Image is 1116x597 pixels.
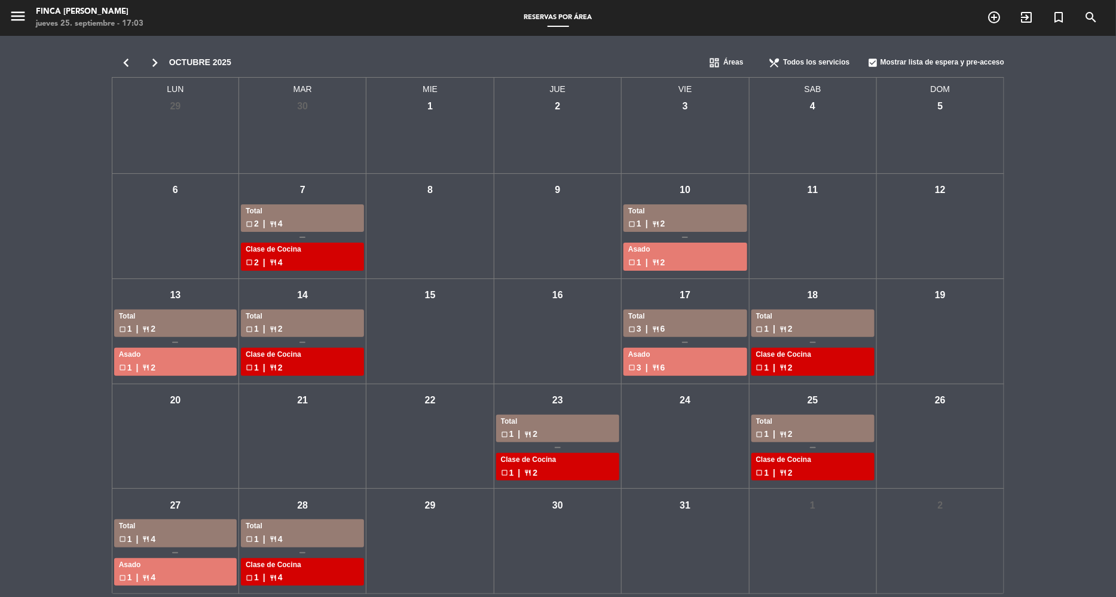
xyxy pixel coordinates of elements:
[165,180,186,201] div: 6
[136,361,139,375] span: |
[119,361,232,375] div: 1 2
[142,574,149,581] span: restaurant
[246,521,359,532] div: Total
[119,326,126,333] span: check_box_outline_blank
[525,469,532,476] span: restaurant
[501,454,614,466] div: Clase de Cocina
[136,322,139,336] span: |
[525,431,532,438] span: restaurant
[756,364,763,371] span: check_box_outline_blank
[802,285,823,306] div: 18
[779,326,787,333] span: restaurant
[628,259,635,266] span: check_box_outline_blank
[263,571,265,584] span: |
[779,431,787,438] span: restaurant
[756,361,870,375] div: 1 2
[292,285,313,306] div: 14
[420,180,441,201] div: 8
[119,532,232,546] div: 1 4
[675,390,696,411] div: 24
[246,571,359,584] div: 1 4
[165,96,186,117] div: 29
[501,427,614,441] div: 1 2
[420,390,441,411] div: 22
[119,535,126,543] span: check_box_outline_blank
[165,390,186,411] div: 20
[119,521,232,532] div: Total
[165,285,186,306] div: 13
[628,221,635,228] span: check_box_outline_blank
[263,532,265,546] span: |
[652,326,659,333] span: restaurant
[136,571,139,584] span: |
[36,18,143,30] div: jueves 25. septiembre - 17:03
[756,326,763,333] span: check_box_outline_blank
[723,57,743,69] span: Áreas
[140,54,169,71] i: chevron_right
[675,285,696,306] div: 17
[675,180,696,201] div: 10
[263,217,265,231] span: |
[802,390,823,411] div: 25
[136,532,139,546] span: |
[246,322,359,336] div: 1 2
[652,364,659,371] span: restaurant
[1019,10,1034,25] i: exit_to_app
[802,180,823,201] div: 11
[646,217,648,231] span: |
[142,364,149,371] span: restaurant
[867,51,1004,75] div: Mostrar lista de espera y pre-acceso
[501,469,508,476] span: check_box_outline_blank
[263,322,265,336] span: |
[756,322,870,336] div: 1 2
[756,427,870,441] div: 1 2
[518,427,521,441] span: |
[783,57,849,69] span: Todos los servicios
[36,6,143,18] div: Finca [PERSON_NAME]
[119,559,232,571] div: Asado
[119,571,232,584] div: 1 4
[246,244,359,256] div: Clase de Cocina
[292,180,313,201] div: 7
[501,466,614,480] div: 1 2
[246,326,253,333] span: check_box_outline_blank
[263,361,265,375] span: |
[246,574,253,581] span: check_box_outline_blank
[270,364,277,371] span: restaurant
[930,495,951,516] div: 2
[246,559,359,571] div: Clase de Cocina
[420,495,441,516] div: 29
[112,78,239,96] span: LUN
[119,574,126,581] span: check_box_outline_blank
[773,322,775,336] span: |
[270,259,277,266] span: restaurant
[628,244,742,256] div: Asado
[494,78,622,96] span: JUE
[628,364,635,371] span: check_box_outline_blank
[119,349,232,361] div: Asado
[773,427,775,441] span: |
[628,361,742,375] div: 3 6
[628,326,635,333] span: check_box_outline_blank
[756,431,763,438] span: check_box_outline_blank
[366,78,494,96] span: MIE
[292,96,313,117] div: 30
[9,7,27,25] i: menu
[547,390,568,411] div: 23
[1051,10,1066,25] i: turned_in_not
[646,256,648,270] span: |
[987,10,1001,25] i: add_circle_outline
[628,256,742,270] div: 1 2
[119,322,232,336] div: 1 2
[142,535,149,543] span: restaurant
[169,56,231,69] span: octubre 2025
[756,349,870,361] div: Clase de Cocina
[9,7,27,29] button: menu
[652,221,659,228] span: restaurant
[246,361,359,375] div: 1 2
[246,349,359,361] div: Clase de Cocina
[547,180,568,201] div: 9
[646,361,648,375] span: |
[773,361,775,375] span: |
[292,390,313,411] div: 21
